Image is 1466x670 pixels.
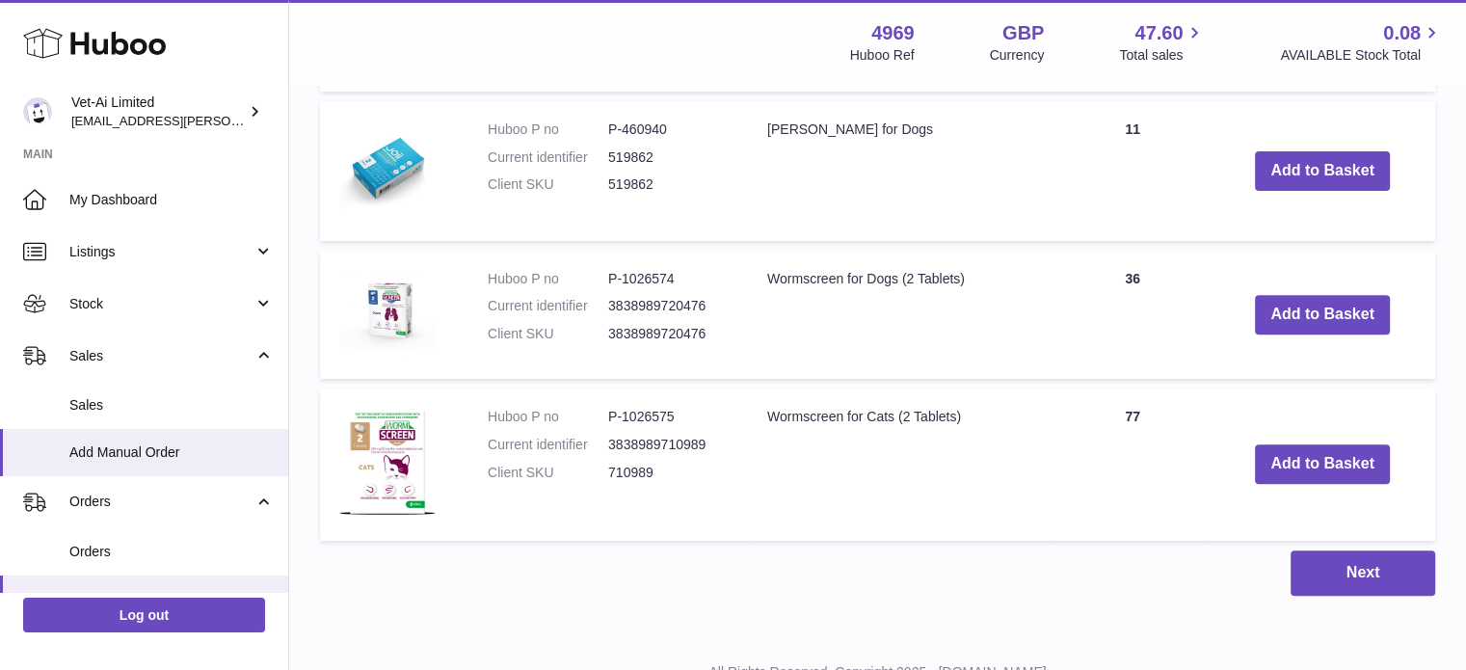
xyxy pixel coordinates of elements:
span: My Dashboard [69,191,274,209]
img: Wormscreen for Cats (2 Tablets) [339,408,436,517]
td: 77 [1055,389,1210,541]
dt: Current identifier [488,148,608,167]
span: 0.08 [1383,20,1421,46]
dd: P-1026574 [608,270,729,288]
span: AVAILABLE Stock Total [1280,46,1443,65]
span: [EMAIL_ADDRESS][PERSON_NAME][DOMAIN_NAME] [71,113,386,128]
span: 47.60 [1134,20,1183,46]
td: Wormscreen for Cats (2 Tablets) [748,389,1055,541]
span: Sales [69,396,274,415]
dt: Client SKU [488,175,608,194]
dd: 519862 [608,175,729,194]
td: [PERSON_NAME] for Dogs [748,101,1055,241]
td: 11 [1055,101,1210,241]
img: Wormscreen for Dogs (2 Tablets) [339,270,436,356]
dt: Huboo P no [488,270,608,288]
dd: 3838989720476 [608,297,729,315]
strong: GBP [1002,20,1044,46]
dd: P-460940 [608,121,729,139]
span: Orders [69,493,253,511]
img: Joii Wormer for Dogs [339,121,436,217]
button: Add to Basket [1255,295,1390,335]
dd: 519862 [608,148,729,167]
dt: Client SKU [488,325,608,343]
td: Wormscreen for Dogs (2 Tablets) [748,251,1055,379]
dt: Current identifier [488,436,608,454]
dt: Client SKU [488,464,608,482]
span: Add Manual Order [69,443,274,462]
dt: Current identifier [488,297,608,315]
dd: P-1026575 [608,408,729,426]
a: 47.60 Total sales [1119,20,1205,65]
span: Total sales [1119,46,1205,65]
div: Vet-Ai Limited [71,94,245,130]
div: Huboo Ref [850,46,915,65]
span: Orders [69,543,274,561]
button: Add to Basket [1255,151,1390,191]
dt: Huboo P no [488,408,608,426]
img: abbey.fraser-roe@vet-ai.com [23,97,52,126]
dd: 3838989710989 [608,436,729,454]
a: 0.08 AVAILABLE Stock Total [1280,20,1443,65]
dd: 710989 [608,464,729,482]
strong: 4969 [871,20,915,46]
td: 36 [1055,251,1210,379]
button: Next [1291,550,1435,596]
span: Sales [69,347,253,365]
dt: Huboo P no [488,121,608,139]
span: Add Manual Order [69,590,274,608]
span: Stock [69,295,253,313]
a: Log out [23,598,265,632]
div: Currency [990,46,1045,65]
button: Add to Basket [1255,444,1390,484]
dd: 3838989720476 [608,325,729,343]
span: Listings [69,243,253,261]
